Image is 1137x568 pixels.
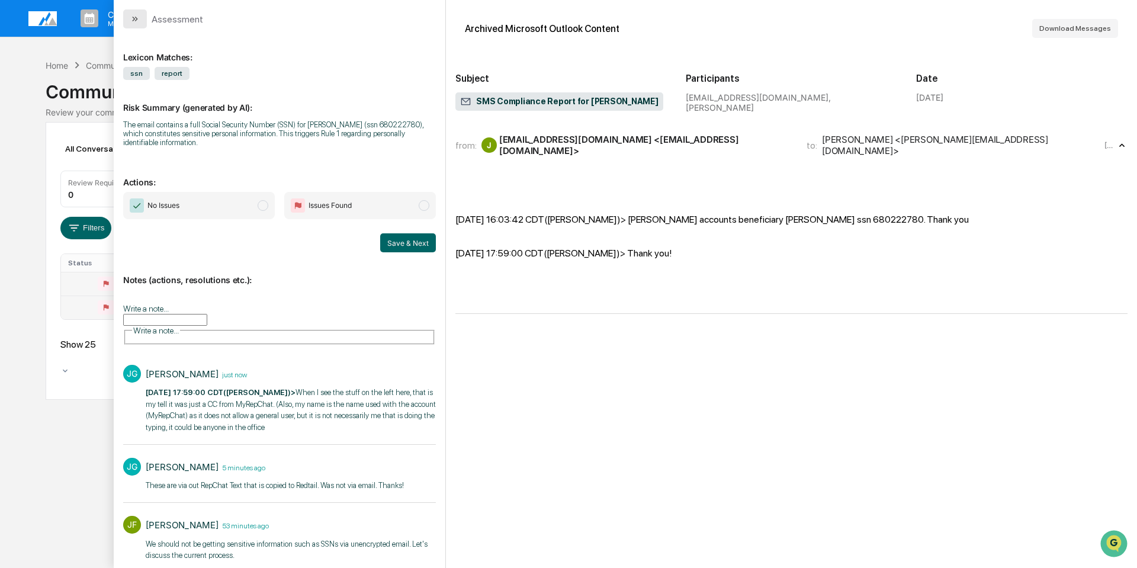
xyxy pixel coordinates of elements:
[68,178,125,187] div: Review Required
[146,461,219,473] div: [PERSON_NAME]
[916,73,1128,84] h2: Date
[822,134,1102,156] div: [PERSON_NAME] <[PERSON_NAME][EMAIL_ADDRESS][DOMAIN_NAME]>
[24,149,76,161] span: Preclearance
[12,150,21,160] div: 🖐️
[146,388,296,397] strong: ​[DATE] 17:59:00 CDT([PERSON_NAME])>
[219,369,247,379] time: Tuesday, September 23, 2025 at 11:44:49 AM PDT
[118,201,143,210] span: Pylon
[12,25,216,44] p: How can we help?
[219,520,269,530] time: Tuesday, September 23, 2025 at 10:52:19 AM PDT
[455,73,667,84] h2: Subject
[123,304,169,313] label: Write a note...
[46,107,1091,117] div: Review your communication records across channels
[481,137,497,153] div: J
[291,198,305,213] img: Flag
[60,339,131,350] div: Show 25
[68,190,73,200] div: 0
[123,516,141,534] div: JF
[155,67,189,80] span: report
[123,38,436,62] div: Lexicon Matches:
[123,163,436,187] p: Actions:
[460,96,659,108] span: SMS Compliance Report for [PERSON_NAME]
[147,200,179,211] span: No Issues
[61,254,139,272] th: Status
[916,92,943,102] div: [DATE]
[60,217,112,239] button: Filters
[98,149,147,161] span: Attestations
[1032,19,1118,38] button: Download Messages
[309,200,352,211] span: Issues Found
[81,145,152,166] a: 🗄️Attestations
[98,20,158,28] p: Manage Tasks
[12,173,21,182] div: 🔎
[60,139,150,158] div: All Conversations
[130,198,144,213] img: Checkmark
[40,91,194,102] div: Start new chat
[133,326,179,335] span: Write a note...
[28,11,57,26] img: logo
[123,365,141,383] div: JG
[499,134,792,156] div: [EMAIL_ADDRESS][DOMAIN_NAME] <[EMAIL_ADDRESS][DOMAIN_NAME]>
[1104,141,1116,150] time: Saturday, September 20, 2025 at 12:03:37 AM
[146,480,404,492] p: These are via out RepChat Text that is copied to Redtail. Was not via email. Thanks!​
[219,462,265,472] time: Tuesday, September 23, 2025 at 11:39:44 AM PDT
[146,368,219,380] div: [PERSON_NAME]
[86,150,95,160] div: 🗄️
[380,233,436,252] button: Save & Next
[152,14,203,25] div: Assessment
[98,9,158,20] p: Calendar
[455,214,969,259] span: [DATE] 16:03:42 CDT([PERSON_NAME])> [PERSON_NAME] accounts beneficiary [PERSON_NAME] ssn 68022278...
[123,458,141,476] div: JG
[123,67,150,80] span: ssn
[686,73,897,84] h2: Participants
[123,261,436,285] p: Notes (actions, resolutions etc.):
[7,145,81,166] a: 🖐️Preclearance
[86,60,182,70] div: Communications Archive
[201,94,216,108] button: Start new chat
[123,88,436,113] p: Risk Summary (generated by AI):
[1099,529,1131,561] iframe: Open customer support
[46,60,68,70] div: Home
[686,92,897,113] div: [EMAIL_ADDRESS][DOMAIN_NAME], [PERSON_NAME]
[123,120,436,147] div: The email contains a full Social Security Number (SSN) for [PERSON_NAME] (ssn 680222780), which c...
[46,72,1091,102] div: Communications Archive
[146,519,219,531] div: [PERSON_NAME]
[24,172,75,184] span: Data Lookup
[465,23,619,34] div: Archived Microsoft Outlook Content
[7,167,79,188] a: 🔎Data Lookup
[40,102,150,112] div: We're available if you need us!
[1039,24,1111,33] span: Download Messages
[146,538,436,561] p: We should not be getting sensitive information such as SSNs via unencrypted email. Let's discuss ...
[146,387,436,433] p: When I see the stuff on the left here, that is my tell it was just a CC from MyRepChat. (Also, my...
[455,140,477,151] span: from:
[12,91,33,112] img: 1746055101610-c473b297-6a78-478c-a979-82029cc54cd1
[83,200,143,210] a: Powered byPylon
[807,140,817,151] span: to:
